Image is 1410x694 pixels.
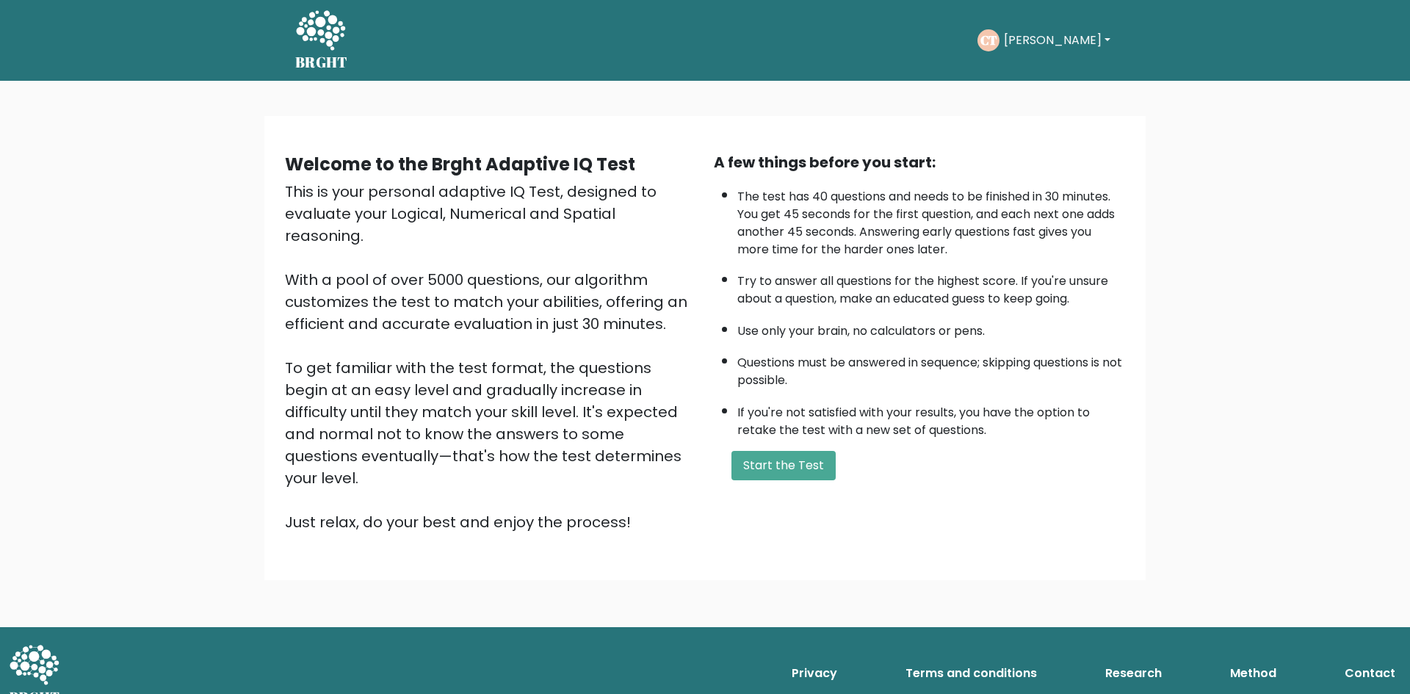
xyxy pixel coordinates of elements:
[737,397,1125,439] li: If you're not satisfied with your results, you have the option to retake the test with a new set ...
[285,152,635,176] b: Welcome to the Brght Adaptive IQ Test
[737,347,1125,389] li: Questions must be answered in sequence; skipping questions is not possible.
[714,151,1125,173] div: A few things before you start:
[786,659,843,688] a: Privacy
[1224,659,1282,688] a: Method
[737,265,1125,308] li: Try to answer all questions for the highest score. If you're unsure about a question, make an edu...
[1099,659,1168,688] a: Research
[1339,659,1401,688] a: Contact
[737,181,1125,259] li: The test has 40 questions and needs to be finished in 30 minutes. You get 45 seconds for the firs...
[737,315,1125,340] li: Use only your brain, no calculators or pens.
[900,659,1043,688] a: Terms and conditions
[731,451,836,480] button: Start the Test
[285,181,696,533] div: This is your personal adaptive IQ Test, designed to evaluate your Logical, Numerical and Spatial ...
[999,31,1115,50] button: [PERSON_NAME]
[295,6,348,75] a: BRGHT
[295,54,348,71] h5: BRGHT
[980,32,997,48] text: CT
